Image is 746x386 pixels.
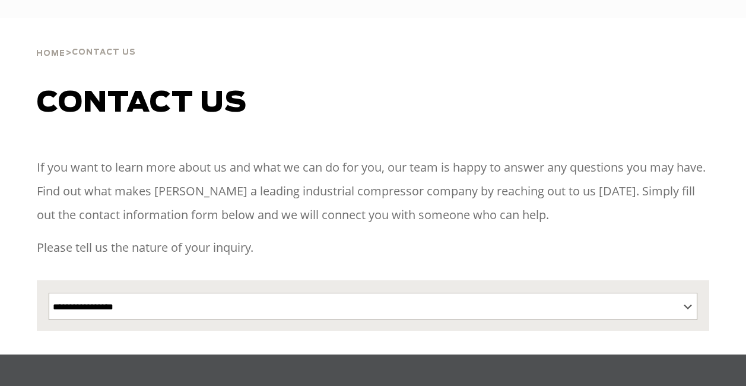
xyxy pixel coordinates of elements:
div: > [36,18,136,63]
span: Contact Us [72,49,136,56]
span: Home [36,50,65,58]
p: Please tell us the nature of your inquiry. [37,236,709,260]
p: If you want to learn more about us and what we can do for you, our team is happy to answer any qu... [37,156,709,227]
a: Home [36,48,65,58]
span: Contact us [37,89,247,118]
